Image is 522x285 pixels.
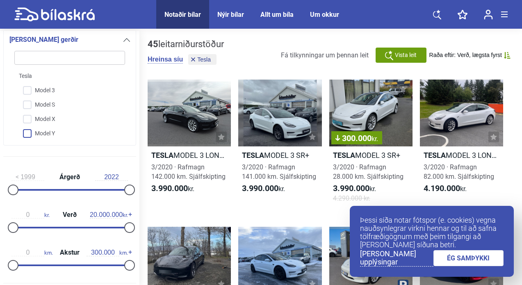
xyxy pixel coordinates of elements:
button: Raða eftir: Verð, lægsta fyrst [429,52,511,59]
span: kr. [424,184,467,194]
span: km. [11,249,53,256]
h2: MODEL 3 SR+ [238,150,321,160]
a: Notaðir bílar [164,11,201,18]
h2: MODEL 3 SR+ [329,150,413,160]
span: Tesla [19,72,32,80]
div: leitarniðurstöður [148,39,224,50]
button: Hreinsa síu [148,55,183,64]
span: Fá tilkynningar um þennan leit [281,51,369,59]
span: Árgerð [57,174,82,180]
p: Þessi síða notar fótspor (e. cookies) vegna nauðsynlegrar virkni hennar og til að safna tölfræðig... [360,216,504,249]
span: [PERSON_NAME] gerðir [9,34,78,46]
a: 300.000kr.TeslaMODEL 3 SR+3/2020 · Rafmagn28.000 km. Sjálfskipting3.990.000kr.4.290.000 kr. [329,80,413,210]
span: Tesla [197,57,211,62]
b: Tesla [151,151,173,160]
b: Tesla [424,151,446,160]
a: ÉG SAMÞYKKI [433,250,504,266]
span: km. [87,249,128,256]
span: 3/2020 · Rafmagn 28.000 km. Sjálfskipting [333,163,403,180]
span: 300.000 [335,134,378,142]
span: Raða eftir: Verð, lægsta fyrst [429,52,502,59]
b: 3.990.000 [151,183,188,193]
b: 4.190.000 [424,183,460,193]
span: 4.290.000 kr. [333,194,370,203]
a: Um okkur [310,11,339,18]
span: kr. [242,184,285,194]
span: Verð [61,212,79,218]
span: kr. [11,211,50,219]
a: Allt um bíla [260,11,294,18]
span: 3/2020 · Rafmagn 82.000 km. Sjálfskipting [424,163,494,180]
b: Tesla [242,151,264,160]
b: 3.990.000 [242,183,278,193]
span: kr. [151,184,194,194]
span: 3/2020 · Rafmagn 141.000 km. Sjálfskipting [242,163,316,180]
span: kr. [90,211,128,219]
b: 3.990.000 [333,183,369,193]
a: Nýir bílar [217,11,244,18]
h2: MODEL 3 LONG RANGE [420,150,503,160]
button: Tesla [188,54,217,65]
a: TeslaMODEL 3 LONG RANGE3/2020 · Rafmagn82.000 km. Sjálfskipting4.190.000kr. [420,80,503,210]
span: 3/2020 · Rafmagn 142.000 km. Sjálfskipting [151,163,226,180]
h2: MODEL 3 LONG RANGE [148,150,231,160]
a: TeslaMODEL 3 LONG RANGE3/2020 · Rafmagn142.000 km. Sjálfskipting3.990.000kr. [148,80,231,210]
a: TeslaMODEL 3 SR+3/2020 · Rafmagn141.000 km. Sjálfskipting3.990.000kr. [238,80,321,210]
a: [PERSON_NAME] upplýsingar [360,250,433,267]
b: 45 [148,39,158,49]
span: Vista leit [395,51,417,59]
span: Akstur [58,249,82,256]
span: kr. [372,135,378,143]
img: user-login.svg [484,9,493,20]
b: Tesla [333,151,355,160]
span: kr. [333,184,376,194]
